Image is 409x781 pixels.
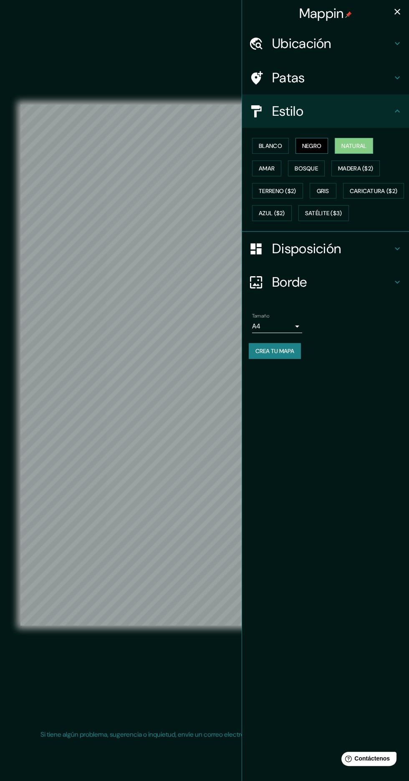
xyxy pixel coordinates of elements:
font: Tamaño [252,313,269,319]
font: Caricatura ($2) [350,187,398,195]
font: Satélite ($3) [305,210,342,217]
font: Patas [272,69,305,86]
font: Gris [317,187,329,195]
div: Borde [242,265,409,299]
font: Borde [272,273,307,291]
button: Madera ($2) [331,160,380,176]
iframe: Lanzador de widgets de ayuda [335,748,400,772]
button: Crea tu mapa [249,343,301,359]
font: A4 [252,322,260,331]
button: Natural [335,138,373,154]
div: Estilo [242,94,409,128]
font: Crea tu mapa [255,347,294,355]
font: Estilo [272,102,303,120]
canvas: Mapa [20,104,389,626]
font: Terreno ($2) [259,187,296,195]
font: Si tiene algún problema, sugerencia o inquietud, envíe un correo electrónico a [40,730,262,739]
button: Blanco [252,138,289,154]
div: A4 [252,320,302,333]
button: Negro [295,138,328,154]
font: Ubicación [272,35,331,52]
img: pin-icon.png [345,11,352,18]
div: Ubicación [242,27,409,60]
div: Patas [242,61,409,94]
font: Madera ($2) [338,165,373,172]
font: Azul ($2) [259,210,285,217]
font: Mappin [299,5,344,22]
font: Bosque [295,165,318,172]
font: Amar [259,165,275,172]
font: Natural [341,142,366,150]
button: Caricatura ($2) [343,183,404,199]
button: Terreno ($2) [252,183,303,199]
font: Blanco [259,142,282,150]
button: Amar [252,160,281,176]
button: Azul ($2) [252,205,292,221]
div: Disposición [242,232,409,265]
font: Negro [302,142,322,150]
button: Satélite ($3) [298,205,349,221]
font: Disposición [272,240,341,257]
button: Gris [310,183,336,199]
button: Bosque [288,160,325,176]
